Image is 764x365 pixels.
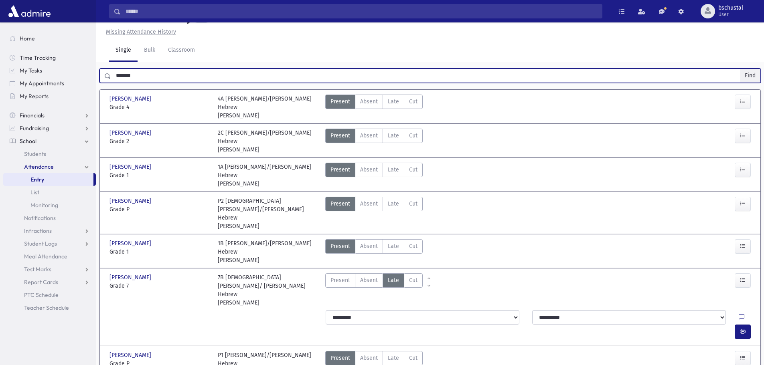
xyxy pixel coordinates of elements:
[30,176,44,183] span: Entry
[388,242,399,250] span: Late
[330,354,350,362] span: Present
[325,239,423,264] div: AttTypes
[24,163,54,170] span: Attendance
[24,227,52,234] span: Infractions
[20,67,42,74] span: My Tasks
[20,93,49,100] span: My Reports
[20,54,56,61] span: Time Tracking
[109,163,153,171] span: [PERSON_NAME]
[20,35,35,42] span: Home
[718,11,743,18] span: User
[325,129,423,154] div: AttTypes
[3,212,96,224] a: Notifications
[409,165,417,174] span: Cut
[330,276,350,284] span: Present
[30,202,58,209] span: Monitoring
[325,197,423,230] div: AttTypes
[218,197,318,230] div: P2 [DEMOGRAPHIC_DATA][PERSON_NAME]/[PERSON_NAME] Hebrew [PERSON_NAME]
[109,129,153,137] span: [PERSON_NAME]
[3,122,96,135] a: Fundraising
[3,276,96,288] a: Report Cards
[360,165,378,174] span: Absent
[740,69,760,83] button: Find
[388,354,399,362] span: Late
[218,239,318,264] div: 1B [PERSON_NAME]/[PERSON_NAME] Hebrew [PERSON_NAME]
[388,165,399,174] span: Late
[409,97,417,106] span: Cut
[330,97,350,106] span: Present
[109,171,210,179] span: Grade 1
[3,135,96,147] a: School
[20,112,45,119] span: Financials
[3,301,96,314] a: Teacher Schedule
[109,103,210,111] span: Grade 4
[409,200,417,208] span: Cut
[3,147,96,160] a: Students
[3,32,96,45] a: Home
[388,97,399,106] span: Late
[3,90,96,103] a: My Reports
[330,200,350,208] span: Present
[3,51,96,64] a: Time Tracking
[330,165,350,174] span: Present
[109,239,153,248] span: [PERSON_NAME]
[330,131,350,140] span: Present
[330,242,350,250] span: Present
[24,278,58,286] span: Report Cards
[20,125,49,132] span: Fundraising
[3,109,96,122] a: Financials
[388,276,399,284] span: Late
[409,131,417,140] span: Cut
[218,273,318,307] div: 7B [DEMOGRAPHIC_DATA][PERSON_NAME]/ [PERSON_NAME] Hebrew [PERSON_NAME]
[718,5,743,11] span: bschustal
[388,131,399,140] span: Late
[109,273,153,282] span: [PERSON_NAME]
[388,200,399,208] span: Late
[3,199,96,212] a: Monitoring
[138,39,162,62] a: Bulk
[325,163,423,188] div: AttTypes
[3,237,96,250] a: Student Logs
[360,131,378,140] span: Absent
[24,291,59,298] span: PTC Schedule
[3,288,96,301] a: PTC Schedule
[3,77,96,90] a: My Appointments
[24,150,46,157] span: Students
[3,173,93,186] a: Entry
[24,240,57,247] span: Student Logs
[409,242,417,250] span: Cut
[109,351,153,359] span: [PERSON_NAME]
[109,137,210,145] span: Grade 2
[3,250,96,263] a: Meal Attendance
[409,276,417,284] span: Cut
[3,186,96,199] a: List
[121,4,602,18] input: Search
[20,137,36,145] span: School
[109,282,210,290] span: Grade 7
[20,80,64,87] span: My Appointments
[360,242,378,250] span: Absent
[109,95,153,103] span: [PERSON_NAME]
[218,163,318,188] div: 1A [PERSON_NAME]/[PERSON_NAME] Hebrew [PERSON_NAME]
[24,304,69,311] span: Teacher Schedule
[325,273,423,307] div: AttTypes
[24,266,51,273] span: Test Marks
[24,253,67,260] span: Meal Attendance
[109,39,138,62] a: Single
[109,205,210,214] span: Grade P
[106,28,176,35] u: Missing Attendance History
[360,354,378,362] span: Absent
[218,129,318,154] div: 2C [PERSON_NAME]/[PERSON_NAME] Hebrew [PERSON_NAME]
[3,263,96,276] a: Test Marks
[325,95,423,120] div: AttTypes
[3,224,96,237] a: Infractions
[360,276,378,284] span: Absent
[30,189,39,196] span: List
[3,160,96,173] a: Attendance
[162,39,201,62] a: Classroom
[24,214,56,222] span: Notifications
[109,197,153,205] span: [PERSON_NAME]
[360,200,378,208] span: Absent
[109,248,210,256] span: Grade 1
[6,3,53,19] img: AdmirePro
